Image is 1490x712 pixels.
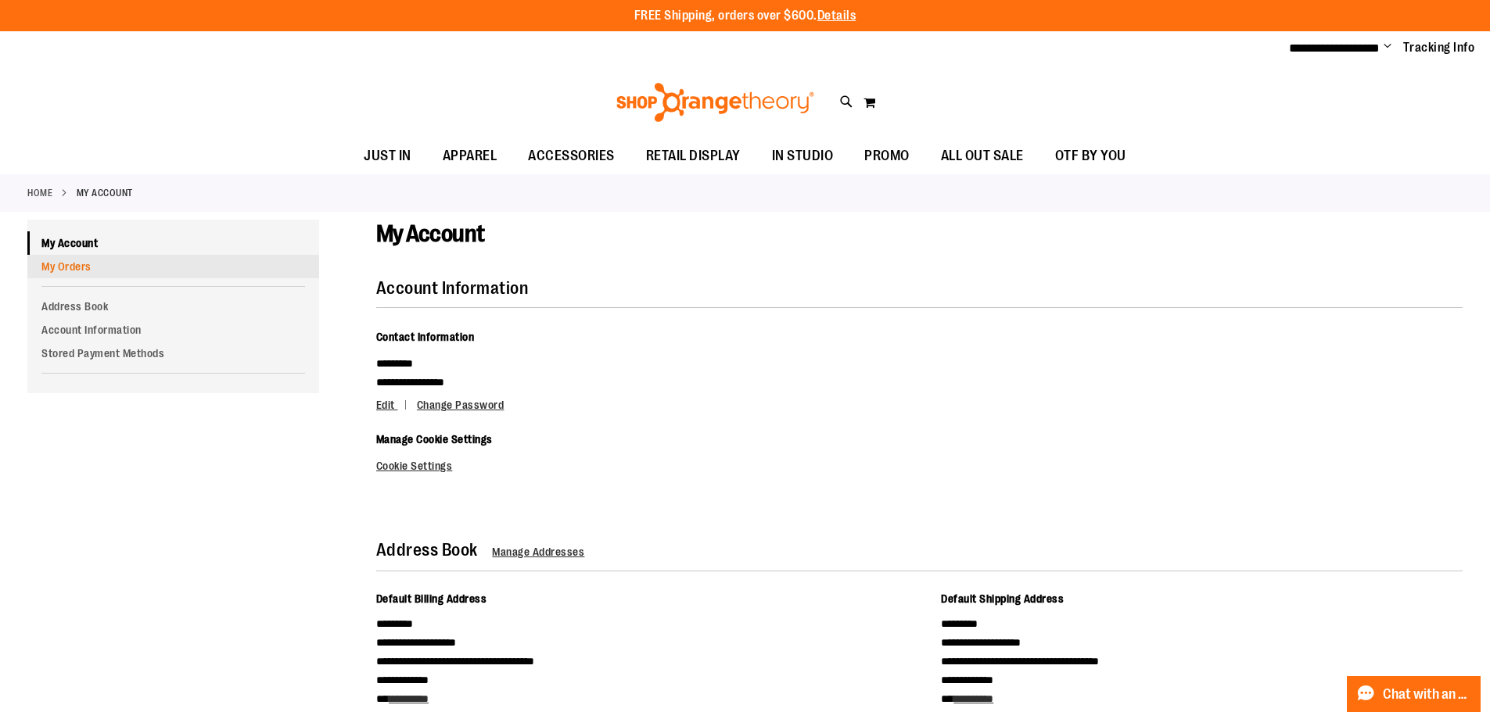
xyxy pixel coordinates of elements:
[1403,39,1475,56] a: Tracking Info
[376,399,415,411] a: Edit
[443,138,497,174] span: APPAREL
[376,331,475,343] span: Contact Information
[941,138,1024,174] span: ALL OUT SALE
[27,342,319,365] a: Stored Payment Methods
[1055,138,1126,174] span: OTF BY YOU
[817,9,856,23] a: Details
[27,255,319,278] a: My Orders
[492,546,584,558] a: Manage Addresses
[376,220,485,247] span: My Account
[27,231,319,255] a: My Account
[646,138,741,174] span: RETAIL DISPLAY
[1383,687,1471,702] span: Chat with an Expert
[614,83,817,122] img: Shop Orangetheory
[364,138,411,174] span: JUST IN
[376,399,395,411] span: Edit
[376,460,453,472] a: Cookie Settings
[376,433,493,445] span: Manage Cookie Settings
[634,7,856,25] p: FREE Shipping, orders over $600.
[27,295,319,318] a: Address Book
[376,540,478,560] strong: Address Book
[528,138,615,174] span: ACCESSORIES
[376,278,529,298] strong: Account Information
[27,318,319,342] a: Account Information
[376,592,487,605] span: Default Billing Address
[1384,40,1391,55] button: Account menu
[772,138,834,174] span: IN STUDIO
[417,399,504,411] a: Change Password
[27,186,52,200] a: Home
[1347,676,1481,712] button: Chat with an Expert
[941,592,1064,605] span: Default Shipping Address
[864,138,910,174] span: PROMO
[77,186,133,200] strong: My Account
